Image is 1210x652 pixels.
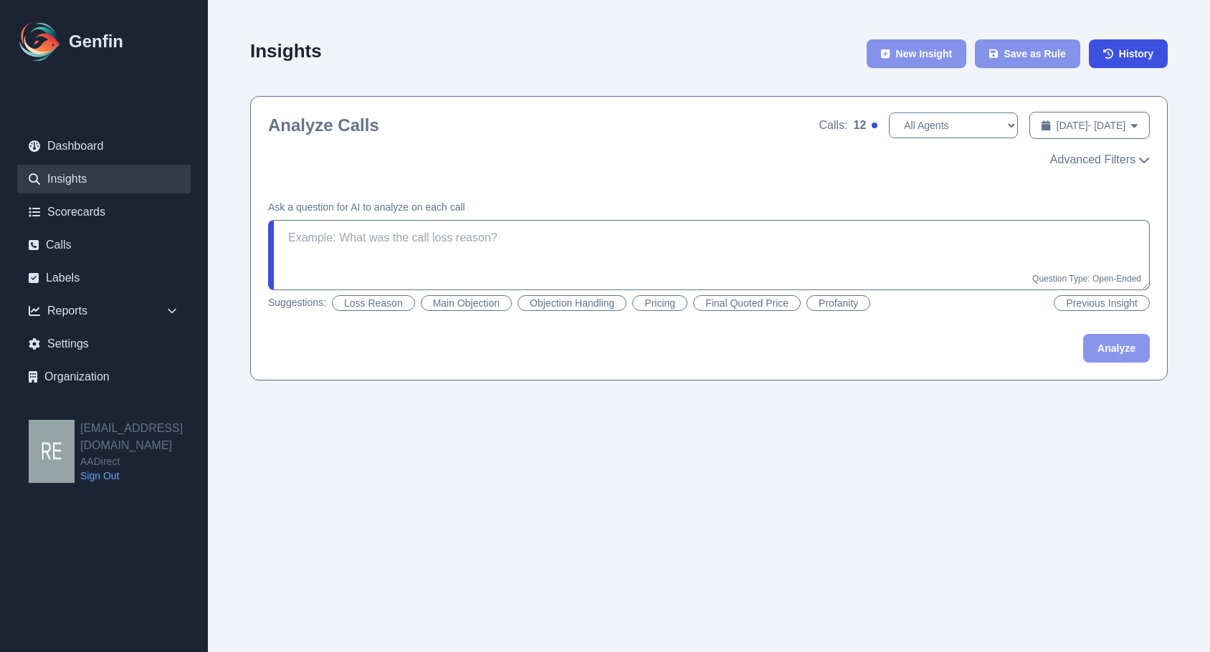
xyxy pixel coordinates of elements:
[853,117,866,134] span: 12
[268,200,1150,214] h4: Ask a question for AI to analyze on each call
[1119,47,1153,61] span: History
[17,198,191,226] a: Scorecards
[69,30,123,53] h1: Genfin
[1050,151,1135,168] span: Advanced Filters
[819,117,847,134] span: Calls:
[1029,112,1150,139] button: [DATE]- [DATE]
[17,19,63,64] img: Logo
[806,295,870,311] button: Profanity
[1032,274,1141,284] span: Question Type: Open-Ended
[1083,334,1150,363] button: Analyze
[17,165,191,193] a: Insights
[80,454,208,469] span: AADirect
[1054,295,1150,311] button: Previous Insight
[518,295,627,311] button: Objection Handling
[632,295,687,311] button: Pricing
[250,40,322,62] h2: Insights
[693,295,801,311] button: Final Quoted Price
[1089,39,1168,68] a: History
[1004,47,1065,61] span: Save as Rule
[421,295,512,311] button: Main Objection
[867,39,966,68] button: New Insight
[80,469,208,483] a: Sign Out
[29,420,75,483] img: resqueda@aadirect.com
[17,363,191,391] a: Organization
[268,114,379,137] h2: Analyze Calls
[17,297,191,325] div: Reports
[80,420,208,454] h2: [EMAIL_ADDRESS][DOMAIN_NAME]
[975,39,1080,68] button: Save as Rule
[17,330,191,358] a: Settings
[17,264,191,292] a: Labels
[268,295,326,311] span: Suggestions:
[1050,151,1150,168] button: Advanced Filters
[1057,118,1126,133] span: [DATE] - [DATE]
[17,231,191,259] a: Calls
[17,132,191,160] a: Dashboard
[332,295,415,311] button: Loss Reason
[896,47,953,61] span: New Insight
